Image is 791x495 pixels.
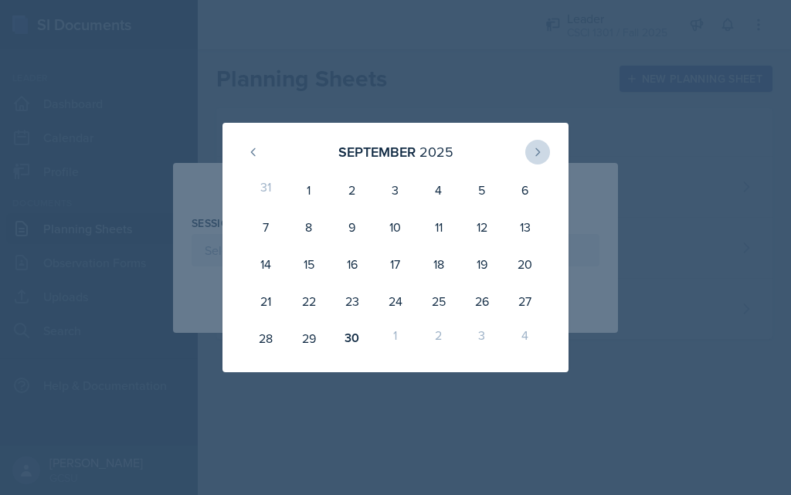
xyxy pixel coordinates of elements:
[417,209,460,246] div: 11
[244,283,287,320] div: 21
[460,246,504,283] div: 19
[244,171,287,209] div: 31
[374,246,417,283] div: 17
[417,320,460,357] div: 2
[460,209,504,246] div: 12
[287,246,331,283] div: 15
[419,141,453,162] div: 2025
[331,320,374,357] div: 30
[504,209,547,246] div: 13
[417,283,460,320] div: 25
[331,283,374,320] div: 23
[374,209,417,246] div: 10
[504,320,547,357] div: 4
[331,171,374,209] div: 2
[460,171,504,209] div: 5
[287,283,331,320] div: 22
[374,320,417,357] div: 1
[287,171,331,209] div: 1
[244,209,287,246] div: 7
[504,246,547,283] div: 20
[460,320,504,357] div: 3
[331,209,374,246] div: 9
[338,141,416,162] div: September
[417,246,460,283] div: 18
[417,171,460,209] div: 4
[287,320,331,357] div: 29
[374,283,417,320] div: 24
[374,171,417,209] div: 3
[244,246,287,283] div: 14
[287,209,331,246] div: 8
[331,246,374,283] div: 16
[244,320,287,357] div: 28
[504,171,547,209] div: 6
[460,283,504,320] div: 26
[504,283,547,320] div: 27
